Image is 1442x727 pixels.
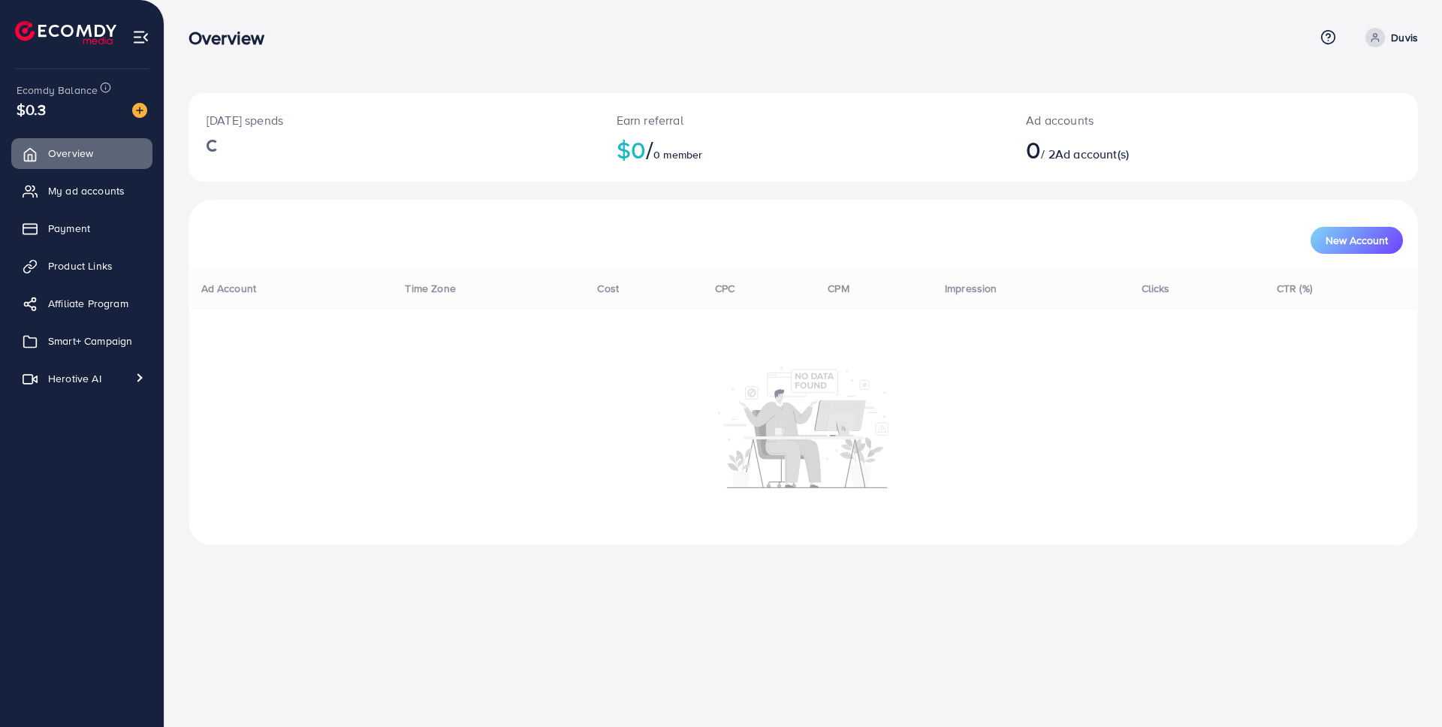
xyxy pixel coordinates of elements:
[1026,135,1297,164] h2: / 2
[617,111,991,129] p: Earn referral
[48,146,93,161] span: Overview
[189,27,276,49] h3: Overview
[653,147,702,162] span: 0 member
[132,29,149,46] img: menu
[646,132,653,167] span: /
[11,213,152,243] a: Payment
[11,251,152,281] a: Product Links
[48,221,90,236] span: Payment
[617,135,991,164] h2: $0
[17,83,98,98] span: Ecomdy Balance
[17,98,47,120] span: $0.3
[1359,28,1418,47] a: Duvis
[11,138,152,168] a: Overview
[1391,29,1418,47] p: Duvis
[48,258,113,273] span: Product Links
[1326,235,1388,246] span: New Account
[207,111,581,129] p: [DATE] spends
[48,296,128,311] span: Affiliate Program
[1311,227,1403,254] button: New Account
[11,288,152,318] a: Affiliate Program
[15,21,116,44] img: logo
[48,333,132,348] span: Smart+ Campaign
[11,176,152,206] a: My ad accounts
[1026,132,1041,167] span: 0
[48,183,125,198] span: My ad accounts
[1026,111,1297,129] p: Ad accounts
[132,103,147,118] img: image
[11,363,152,394] a: Herotive AI
[11,326,152,356] a: Smart+ Campaign
[1055,146,1129,162] span: Ad account(s)
[48,371,101,386] span: Herotive AI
